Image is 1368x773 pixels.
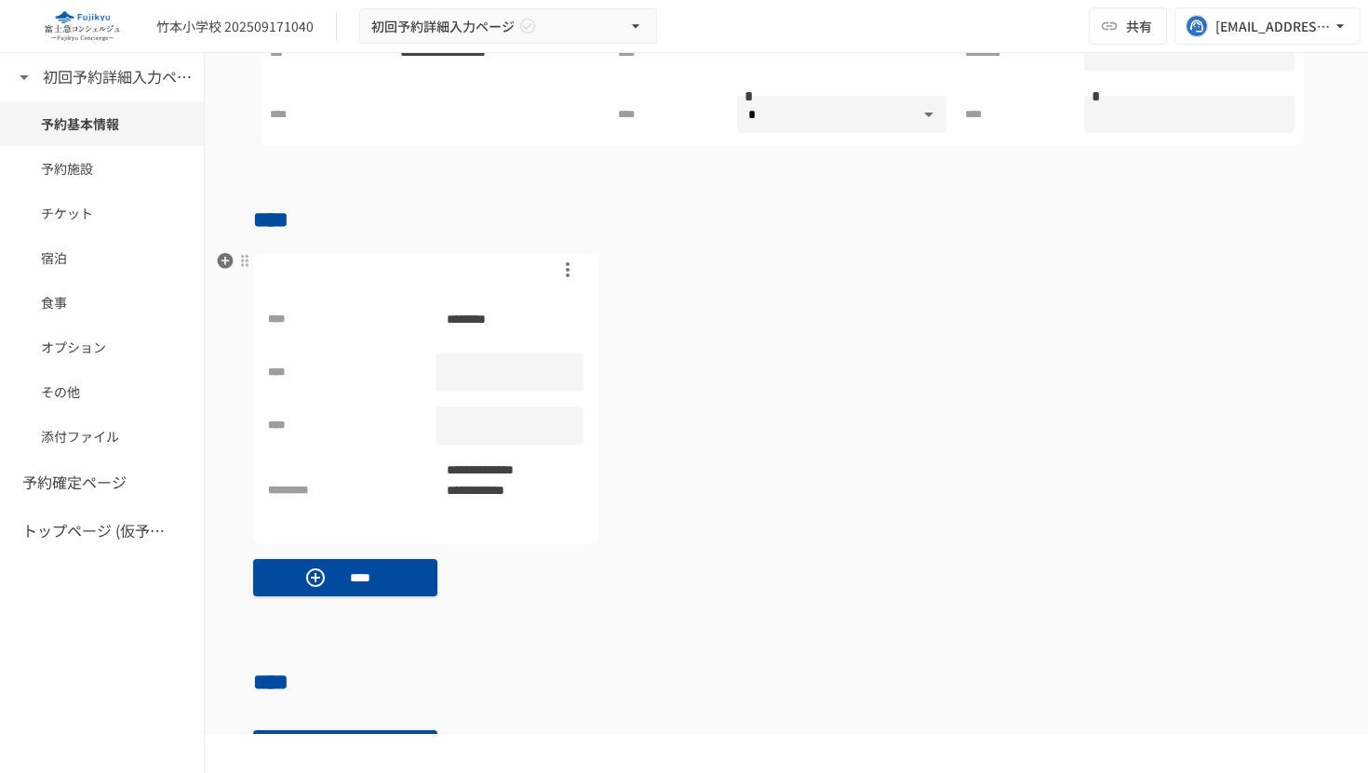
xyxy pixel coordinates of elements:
[22,11,141,41] img: eQeGXtYPV2fEKIA3pizDiVdzO5gJTl2ahLbsPaD2E4R
[156,17,314,36] div: 竹本小学校 202509171040
[1089,7,1167,45] button: 共有
[1126,16,1152,36] span: 共有
[41,426,163,446] span: 添付ファイル
[1174,7,1361,45] button: [EMAIL_ADDRESS][DOMAIN_NAME]
[41,292,163,313] span: 食事
[41,337,163,357] span: オプション
[371,15,515,38] span: 初回予約詳細入力ページ
[43,65,192,89] h6: 初回予約詳細入力ページ
[41,247,163,268] span: 宿泊
[41,381,163,402] span: その他
[22,471,127,495] h6: 予約確定ページ
[41,203,163,223] span: チケット
[22,519,171,543] h6: トップページ (仮予約一覧)
[1215,15,1331,38] div: [EMAIL_ADDRESS][DOMAIN_NAME]
[41,113,163,134] span: 予約基本情報
[41,158,163,179] span: 予約施設
[359,8,657,45] button: 初回予約詳細入力ページ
